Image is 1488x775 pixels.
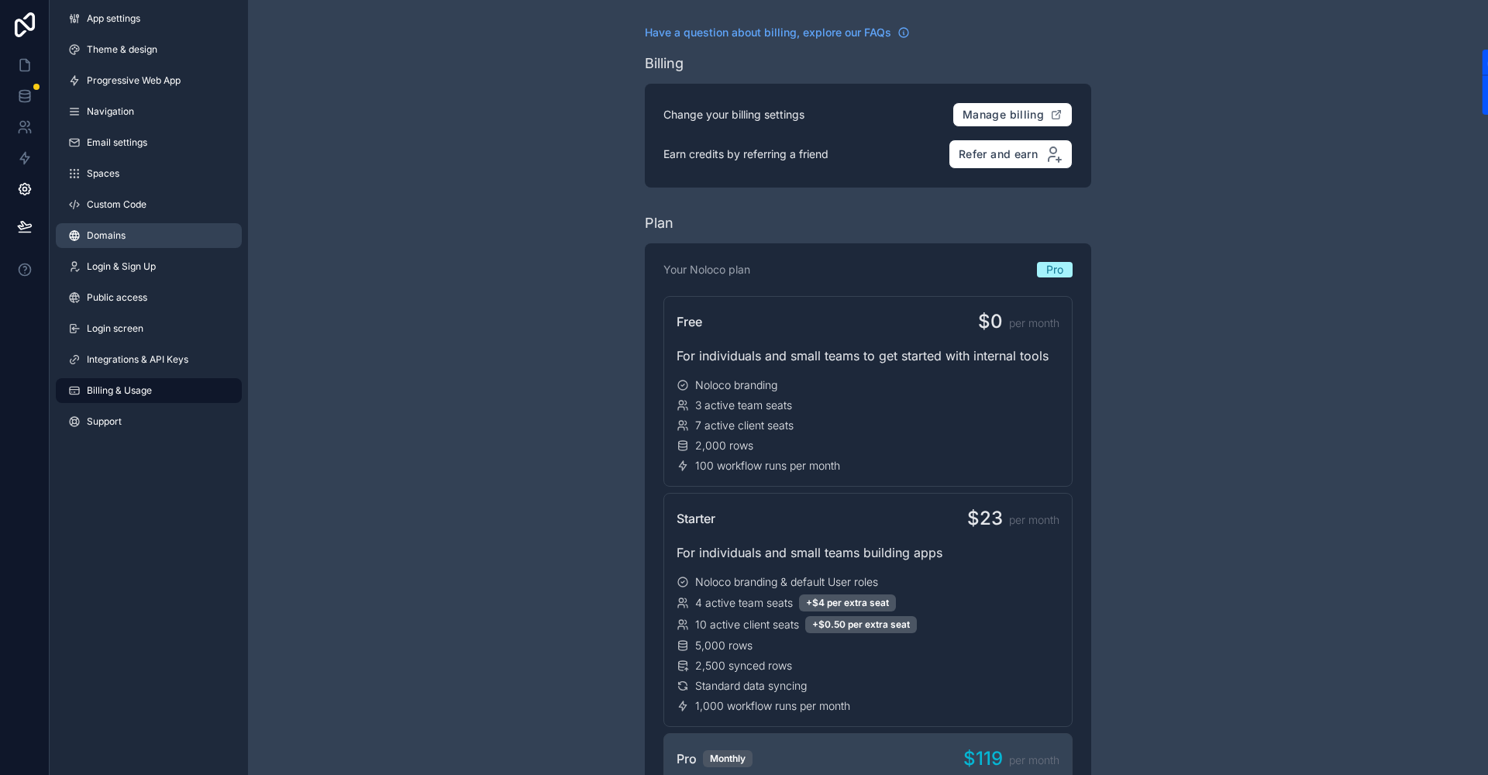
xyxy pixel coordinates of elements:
[87,260,156,273] span: Login & Sign Up
[56,192,242,217] a: Custom Code
[56,378,242,403] a: Billing & Usage
[963,746,1003,771] span: $119
[1009,315,1059,331] span: per month
[677,543,1059,562] div: For individuals and small teams building apps
[695,678,807,694] span: Standard data syncing
[695,377,777,393] span: Noloco branding
[56,130,242,155] a: Email settings
[56,347,242,372] a: Integrations & API Keys
[695,638,753,653] span: 5,000 rows
[87,105,134,118] span: Navigation
[663,262,750,277] p: Your Noloco plan
[677,346,1059,365] div: For individuals and small teams to get started with internal tools
[87,136,147,149] span: Email settings
[952,102,1073,127] button: Manage billing
[56,6,242,31] a: App settings
[56,223,242,248] a: Domains
[56,161,242,186] a: Spaces
[703,750,753,767] div: Monthly
[87,198,146,211] span: Custom Code
[87,415,122,428] span: Support
[56,37,242,62] a: Theme & design
[695,438,753,453] span: 2,000 rows
[645,53,684,74] div: Billing
[1046,262,1063,277] span: Pro
[695,658,792,673] span: 2,500 synced rows
[695,574,878,590] span: Noloco branding & default User roles
[805,616,917,633] div: +$0.50 per extra seat
[695,617,799,632] span: 10 active client seats
[799,594,896,611] div: +$4 per extra seat
[695,698,850,714] span: 1,000 workflow runs per month
[695,398,792,413] span: 3 active team seats
[978,309,1003,334] span: $0
[963,108,1044,122] span: Manage billing
[645,25,910,40] a: Have a question about billing, explore our FAQs
[87,322,143,335] span: Login screen
[56,99,242,124] a: Navigation
[1009,753,1059,768] span: per month
[87,12,140,25] span: App settings
[56,285,242,310] a: Public access
[87,353,188,366] span: Integrations & API Keys
[663,146,828,162] p: Earn credits by referring a friend
[56,409,242,434] a: Support
[645,25,891,40] span: Have a question about billing, explore our FAQs
[695,458,840,474] span: 100 workflow runs per month
[645,212,673,234] div: Plan
[959,147,1038,161] span: Refer and earn
[56,68,242,93] a: Progressive Web App
[87,167,119,180] span: Spaces
[87,291,147,304] span: Public access
[87,74,181,87] span: Progressive Web App
[56,254,242,279] a: Login & Sign Up
[663,107,804,122] p: Change your billing settings
[87,43,157,56] span: Theme & design
[949,139,1073,169] button: Refer and earn
[695,418,794,433] span: 7 active client seats
[87,384,152,397] span: Billing & Usage
[1009,512,1059,528] span: per month
[677,749,697,768] span: Pro
[677,509,715,528] span: Starter
[967,506,1003,531] span: $23
[695,595,793,611] span: 4 active team seats
[87,229,126,242] span: Domains
[677,312,702,331] span: Free
[56,316,242,341] a: Login screen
